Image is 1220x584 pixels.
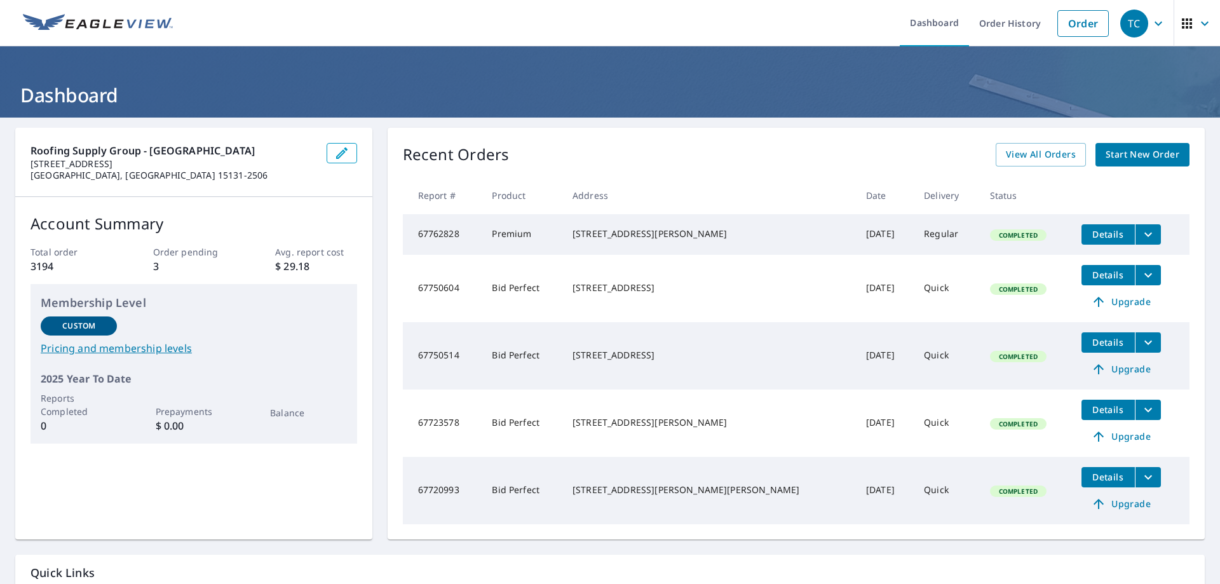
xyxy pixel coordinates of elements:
[482,255,562,322] td: Bid Perfect
[914,255,979,322] td: Quick
[1006,147,1076,163] span: View All Orders
[980,177,1071,214] th: Status
[30,565,1189,581] p: Quick Links
[156,405,232,418] p: Prepayments
[30,259,112,274] p: 3194
[1135,224,1161,245] button: filesDropdownBtn-67762828
[1135,265,1161,285] button: filesDropdownBtn-67750604
[1081,400,1135,420] button: detailsBtn-67723578
[991,487,1045,496] span: Completed
[573,227,846,240] div: [STREET_ADDRESS][PERSON_NAME]
[1081,426,1161,447] a: Upgrade
[573,416,846,429] div: [STREET_ADDRESS][PERSON_NAME]
[30,212,357,235] p: Account Summary
[1089,336,1127,348] span: Details
[403,255,482,322] td: 67750604
[1089,404,1127,416] span: Details
[1089,269,1127,281] span: Details
[1081,224,1135,245] button: detailsBtn-67762828
[1089,496,1153,512] span: Upgrade
[573,282,846,294] div: [STREET_ADDRESS]
[403,143,510,166] p: Recent Orders
[41,341,347,356] a: Pricing and membership levels
[41,294,347,311] p: Membership Level
[573,484,846,496] div: [STREET_ADDRESS][PERSON_NAME][PERSON_NAME]
[562,177,856,214] th: Address
[1135,332,1161,353] button: filesDropdownBtn-67750514
[996,143,1086,166] a: View All Orders
[482,214,562,255] td: Premium
[856,177,914,214] th: Date
[275,245,356,259] p: Avg. report cost
[573,349,846,362] div: [STREET_ADDRESS]
[403,322,482,390] td: 67750514
[856,255,914,322] td: [DATE]
[1057,10,1109,37] a: Order
[914,390,979,457] td: Quick
[991,419,1045,428] span: Completed
[403,214,482,255] td: 67762828
[30,170,316,181] p: [GEOGRAPHIC_DATA], [GEOGRAPHIC_DATA] 15131-2506
[1089,362,1153,377] span: Upgrade
[41,391,117,418] p: Reports Completed
[41,418,117,433] p: 0
[153,245,234,259] p: Order pending
[1120,10,1148,37] div: TC
[856,214,914,255] td: [DATE]
[1135,400,1161,420] button: filesDropdownBtn-67723578
[41,371,347,386] p: 2025 Year To Date
[1095,143,1189,166] a: Start New Order
[23,14,173,33] img: EV Logo
[482,390,562,457] td: Bid Perfect
[991,285,1045,294] span: Completed
[482,322,562,390] td: Bid Perfect
[30,143,316,158] p: Roofing Supply Group - [GEOGRAPHIC_DATA]
[62,320,95,332] p: Custom
[991,231,1045,240] span: Completed
[991,352,1045,361] span: Completed
[1081,332,1135,353] button: detailsBtn-67750514
[270,406,346,419] p: Balance
[403,177,482,214] th: Report #
[914,214,979,255] td: Regular
[914,177,979,214] th: Delivery
[1089,228,1127,240] span: Details
[403,457,482,524] td: 67720993
[156,418,232,433] p: $ 0.00
[1106,147,1179,163] span: Start New Order
[1081,494,1161,514] a: Upgrade
[153,259,234,274] p: 3
[275,259,356,274] p: $ 29.18
[30,245,112,259] p: Total order
[914,457,979,524] td: Quick
[914,322,979,390] td: Quick
[403,390,482,457] td: 67723578
[1089,471,1127,483] span: Details
[482,457,562,524] td: Bid Perfect
[1081,467,1135,487] button: detailsBtn-67720993
[856,457,914,524] td: [DATE]
[1081,265,1135,285] button: detailsBtn-67750604
[30,158,316,170] p: [STREET_ADDRESS]
[856,322,914,390] td: [DATE]
[1081,292,1161,312] a: Upgrade
[1089,294,1153,309] span: Upgrade
[1089,429,1153,444] span: Upgrade
[15,82,1205,108] h1: Dashboard
[1135,467,1161,487] button: filesDropdownBtn-67720993
[482,177,562,214] th: Product
[856,390,914,457] td: [DATE]
[1081,359,1161,379] a: Upgrade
